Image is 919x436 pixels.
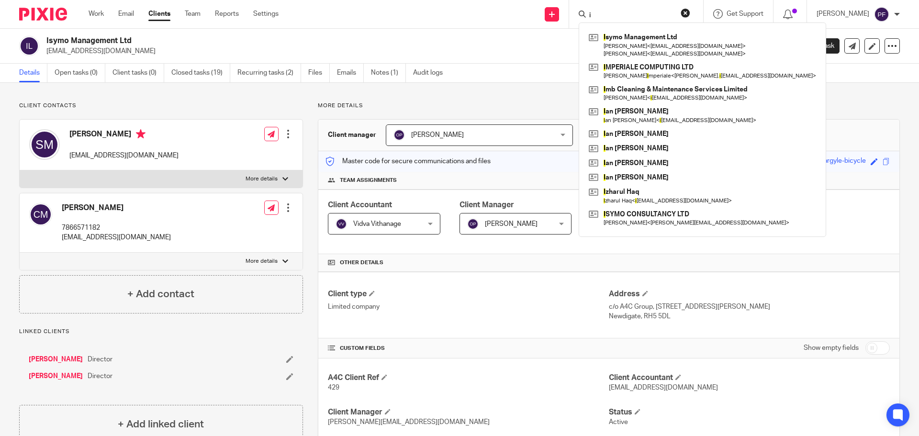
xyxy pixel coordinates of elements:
[185,9,201,19] a: Team
[817,9,869,19] p: [PERSON_NAME]
[413,64,450,82] a: Audit logs
[609,384,718,391] span: [EMAIL_ADDRESS][DOMAIN_NAME]
[29,355,83,364] a: [PERSON_NAME]
[337,64,364,82] a: Emails
[136,129,146,139] i: Primary
[215,9,239,19] a: Reports
[46,36,625,46] h2: Isymo Management Ltd
[19,8,67,21] img: Pixie
[681,8,690,18] button: Clear
[55,64,105,82] a: Open tasks (0)
[467,218,479,230] img: svg%3E
[328,345,609,352] h4: CUSTOM FIELDS
[353,221,401,227] span: Vidva Vithanage
[328,419,490,425] span: [PERSON_NAME][EMAIL_ADDRESS][DOMAIN_NAME]
[19,328,303,335] p: Linked clients
[393,129,405,141] img: svg%3E
[328,384,339,391] span: 429
[62,223,171,233] p: 7866571182
[328,289,609,299] h4: Client type
[69,151,179,160] p: [EMAIL_ADDRESS][DOMAIN_NAME]
[148,9,170,19] a: Clients
[29,371,83,381] a: [PERSON_NAME]
[328,130,376,140] h3: Client manager
[89,9,104,19] a: Work
[29,129,60,160] img: svg%3E
[609,312,890,321] p: Newdigate, RH5 5DL
[88,355,112,364] span: Director
[127,287,194,302] h4: + Add contact
[62,233,171,242] p: [EMAIL_ADDRESS][DOMAIN_NAME]
[88,371,112,381] span: Director
[325,157,491,166] p: Master code for secure communications and files
[804,343,859,353] label: Show empty fields
[336,218,347,230] img: svg%3E
[253,9,279,19] a: Settings
[237,64,301,82] a: Recurring tasks (2)
[727,11,763,17] span: Get Support
[340,259,383,267] span: Other details
[609,419,628,425] span: Active
[485,221,538,227] span: [PERSON_NAME]
[29,203,52,226] img: svg%3E
[609,373,890,383] h4: Client Accountant
[328,201,392,209] span: Client Accountant
[609,302,890,312] p: c/o A4C Group, [STREET_ADDRESS][PERSON_NAME]
[118,9,134,19] a: Email
[19,36,39,56] img: svg%3E
[19,102,303,110] p: Client contacts
[328,302,609,312] p: Limited company
[588,11,674,20] input: Search
[340,177,397,184] span: Team assignments
[246,257,278,265] p: More details
[118,417,204,432] h4: + Add linked client
[318,102,900,110] p: More details
[609,289,890,299] h4: Address
[62,203,171,213] h4: [PERSON_NAME]
[459,201,514,209] span: Client Manager
[308,64,330,82] a: Files
[609,407,890,417] h4: Status
[46,46,770,56] p: [EMAIL_ADDRESS][DOMAIN_NAME]
[371,64,406,82] a: Notes (1)
[874,7,889,22] img: svg%3E
[328,373,609,383] h4: A4C Client Ref
[69,129,179,141] h4: [PERSON_NAME]
[328,407,609,417] h4: Client Manager
[19,64,47,82] a: Details
[171,64,230,82] a: Closed tasks (19)
[246,175,278,183] p: More details
[112,64,164,82] a: Client tasks (0)
[411,132,464,138] span: [PERSON_NAME]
